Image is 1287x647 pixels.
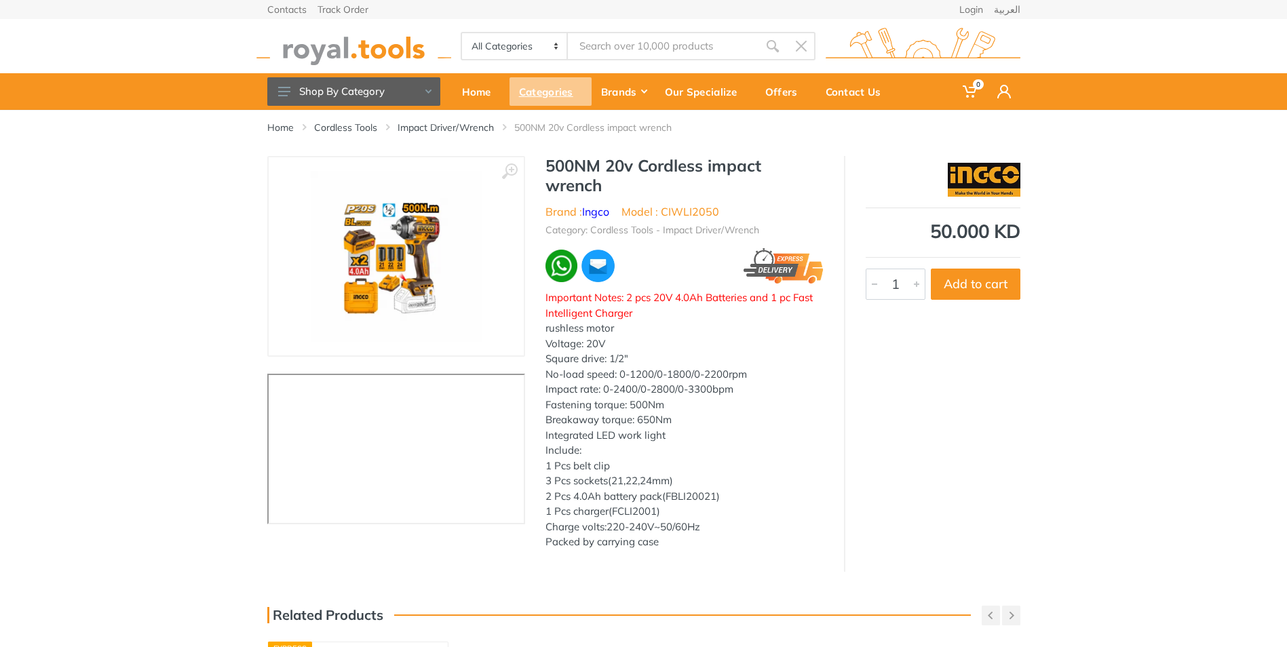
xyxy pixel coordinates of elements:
div: Brands [592,77,655,106]
a: Impact Driver/Wrench [398,121,494,134]
a: العربية [994,5,1020,14]
img: royal.tools Logo [826,28,1020,65]
a: Contact Us [816,73,900,110]
span: 0 [973,79,984,90]
li: Brand : [545,203,609,220]
a: Offers [756,73,816,110]
a: Categories [510,73,592,110]
div: Home [453,77,510,106]
nav: breadcrumb [267,121,1020,134]
button: Shop By Category [267,77,440,106]
a: Ingco [582,205,609,218]
a: Our Specialize [655,73,756,110]
div: Categories [510,77,592,106]
img: wa.webp [545,250,578,282]
div: Contact Us [816,77,900,106]
li: 500NM 20v Cordless impact wrench [514,121,692,134]
img: express.png [744,248,823,283]
a: Contacts [267,5,307,14]
li: Category: Cordless Tools - Impact Driver/Wrench [545,223,759,237]
li: Model : CIWLI2050 [621,203,719,220]
span: Important Notes: 2 pcs 20V 4.0Ah Batteries and 1 pc Fast Intelligent Charger [545,291,813,319]
a: Cordless Tools [314,121,377,134]
h1: 500NM 20v Cordless impact wrench [545,156,824,195]
a: Home [453,73,510,110]
select: Category [462,33,569,59]
div: Offers [756,77,816,106]
img: Ingco [948,163,1020,197]
img: Royal Tools - 500NM 20v Cordless impact wrench [311,171,482,342]
div: 50.000 KD [866,222,1020,241]
h3: Related Products [267,607,383,623]
input: Site search [568,32,758,60]
button: Add to cart [931,269,1020,300]
img: ma.webp [580,248,615,283]
img: royal.tools Logo [256,28,451,65]
div: Our Specialize [655,77,756,106]
a: 0 [953,73,988,110]
a: Login [959,5,983,14]
div: rushless motor Voltage: 20V Square drive: 1/2" No-load speed: 0-1200/0-1800/0-2200rpm Impact rate... [545,290,824,550]
a: Track Order [318,5,368,14]
a: Home [267,121,294,134]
